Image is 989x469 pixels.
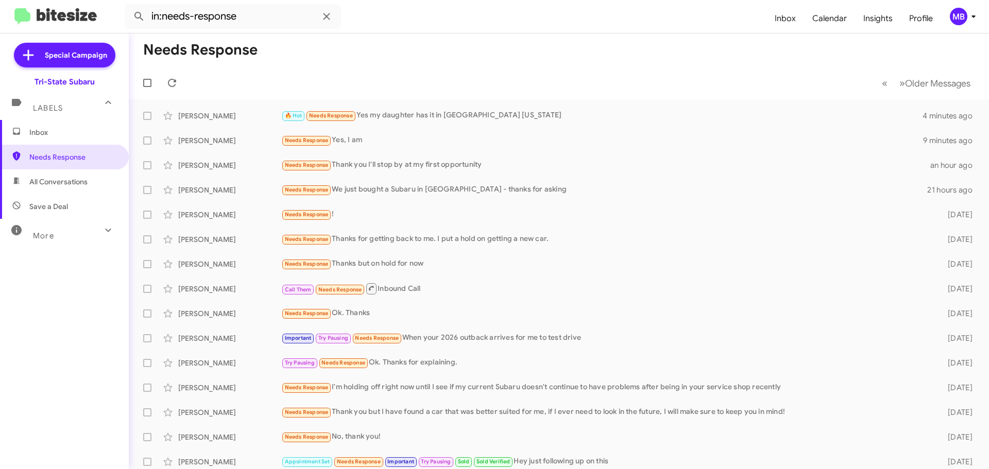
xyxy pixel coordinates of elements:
[899,77,905,90] span: »
[29,201,68,212] span: Save a Deal
[285,458,330,465] span: Appointment Set
[923,111,981,121] div: 4 minutes ago
[285,359,315,366] span: Try Pausing
[281,456,931,467] div: Hey just following up on this
[29,127,117,137] span: Inbox
[281,307,931,319] div: Ok. Thanks
[931,407,981,418] div: [DATE]
[45,50,107,60] span: Special Campaign
[178,407,281,418] div: [PERSON_NAME]
[285,384,329,391] span: Needs Response
[285,112,302,119] span: 🔥 Hot
[285,211,329,218] span: Needs Response
[178,383,281,393] div: [PERSON_NAME]
[178,284,281,294] div: [PERSON_NAME]
[855,4,901,33] a: Insights
[931,210,981,220] div: [DATE]
[125,4,341,29] input: Search
[281,282,931,295] div: Inbound Call
[178,135,281,146] div: [PERSON_NAME]
[931,308,981,319] div: [DATE]
[281,233,931,245] div: Thanks for getting back to me. I put a hold on getting a new car.
[876,73,894,94] button: Previous
[29,152,117,162] span: Needs Response
[458,458,470,465] span: Sold
[931,383,981,393] div: [DATE]
[178,234,281,245] div: [PERSON_NAME]
[33,231,54,240] span: More
[931,333,981,343] div: [DATE]
[178,358,281,368] div: [PERSON_NAME]
[14,43,115,67] a: Special Campaign
[35,77,95,87] div: Tri-State Subaru
[318,335,348,341] span: Try Pausing
[178,432,281,442] div: [PERSON_NAME]
[285,409,329,415] span: Needs Response
[318,286,362,293] span: Needs Response
[285,162,329,168] span: Needs Response
[281,357,931,369] div: Ok. Thanks for explaining.
[804,4,855,33] a: Calendar
[931,432,981,442] div: [DATE]
[285,433,329,440] span: Needs Response
[355,335,399,341] span: Needs Response
[285,236,329,242] span: Needs Response
[281,159,930,171] div: Thank you I'll stop by at my first opportunity
[281,110,923,121] div: Yes my daughter has it in [GEOGRAPHIC_DATA] [US_STATE]
[927,185,981,195] div: 21 hours ago
[33,103,63,113] span: Labels
[29,177,88,187] span: All Conversations
[337,458,381,465] span: Needs Response
[285,335,312,341] span: Important
[931,457,981,467] div: [DATE]
[178,333,281,343] div: [PERSON_NAME]
[178,160,281,170] div: [PERSON_NAME]
[281,406,931,418] div: Thank you but I have found a car that was better suited for me, if I ever need to look in the fut...
[285,260,329,267] span: Needs Response
[178,185,281,195] div: [PERSON_NAME]
[930,160,981,170] div: an hour ago
[178,210,281,220] div: [PERSON_NAME]
[931,358,981,368] div: [DATE]
[178,111,281,121] div: [PERSON_NAME]
[285,137,329,144] span: Needs Response
[281,209,931,220] div: !
[387,458,414,465] span: Important
[281,332,931,344] div: When your 2026 outback arrives for me to test drive
[143,42,258,58] h1: Needs Response
[285,286,312,293] span: Call Them
[178,259,281,269] div: [PERSON_NAME]
[285,186,329,193] span: Needs Response
[421,458,451,465] span: Try Pausing
[941,8,978,25] button: MB
[281,184,927,196] div: We just bought a Subaru in [GEOGRAPHIC_DATA] - thanks for asking
[905,78,970,89] span: Older Messages
[281,431,931,443] div: No, thank you!
[178,308,281,319] div: [PERSON_NAME]
[476,458,510,465] span: Sold Verified
[901,4,941,33] a: Profile
[931,259,981,269] div: [DATE]
[321,359,365,366] span: Needs Response
[281,134,923,146] div: Yes, I am
[178,457,281,467] div: [PERSON_NAME]
[309,112,353,119] span: Needs Response
[931,234,981,245] div: [DATE]
[882,77,888,90] span: «
[931,284,981,294] div: [DATE]
[766,4,804,33] a: Inbox
[923,135,981,146] div: 9 minutes ago
[950,8,967,25] div: MB
[285,310,329,317] span: Needs Response
[281,381,931,393] div: I'm holding off right now until I see if my current Subaru doesn't continue to have problems afte...
[876,73,977,94] nav: Page navigation example
[893,73,977,94] button: Next
[281,258,931,270] div: Thanks but on hold for now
